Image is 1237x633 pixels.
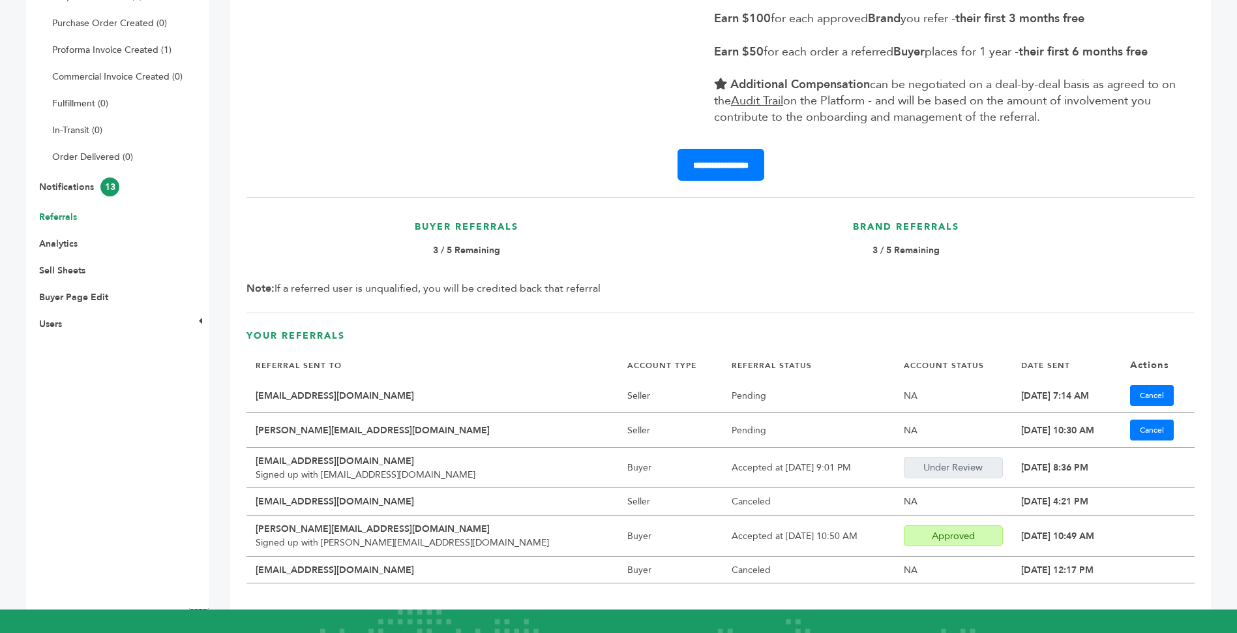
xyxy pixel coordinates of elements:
[1130,420,1174,440] a: Cancel
[1130,385,1174,406] a: Cancel
[39,238,78,250] a: Analytics
[714,44,764,60] b: Earn $50
[246,330,1195,352] h3: Your Referrals
[893,44,925,60] b: Buyer
[39,291,108,303] a: Buyer Page Edit
[714,10,771,27] b: Earn $100
[39,264,85,277] a: Sell Sheets
[1021,530,1094,542] a: [DATE] 10:49 AM
[52,97,108,110] a: Fulfillment (0)
[256,390,414,402] b: [EMAIL_ADDRESS][DOMAIN_NAME]
[256,469,475,481] span: Signed up with [EMAIL_ADDRESS][DOMAIN_NAME]
[52,70,183,83] a: Commercial Invoice Created (0)
[904,424,917,437] a: NA
[256,523,490,535] b: [PERSON_NAME][EMAIL_ADDRESS][DOMAIN_NAME]
[52,44,171,56] a: Proforma Invoice Created (1)
[955,10,1084,27] b: their first 3 months free
[52,17,167,29] a: Purchase Order Created (0)
[256,424,490,437] b: [PERSON_NAME][EMAIL_ADDRESS][DOMAIN_NAME]
[39,318,62,330] a: Users
[904,564,917,576] a: NA
[39,211,77,223] a: Referrals
[39,181,119,193] a: Notifications13
[52,151,133,163] a: Order Delivered (0)
[1021,564,1094,576] a: [DATE] 12:17 PM
[256,495,414,508] b: [EMAIL_ADDRESS][DOMAIN_NAME]
[732,360,812,371] a: REFERRAL STATUS
[256,360,342,371] a: REFERRAL SENT TO
[627,390,650,402] a: Seller
[731,93,783,109] u: Audit Trail
[256,564,414,576] b: [EMAIL_ADDRESS][DOMAIN_NAME]
[246,281,601,296] span: If a referred user is unqualified, you will be credited back that referral
[868,10,901,27] b: Brand
[1021,424,1094,437] a: [DATE] 10:30 AM
[732,495,771,508] a: Canceled
[904,457,1003,478] div: Under Review
[433,244,500,256] b: 3 / 5 Remaining
[904,495,917,508] a: NA
[627,461,651,474] a: Buyer
[627,495,650,508] a: Seller
[1021,390,1089,402] a: [DATE] 7:14 AM
[904,525,1003,547] div: Approved
[253,221,679,243] h3: Buyer Referrals
[256,536,549,549] span: Signed up with [PERSON_NAME][EMAIL_ADDRESS][DOMAIN_NAME]
[904,390,917,402] a: NA
[732,390,766,402] a: Pending
[52,124,102,136] a: In-Transit (0)
[256,455,414,467] b: [EMAIL_ADDRESS][DOMAIN_NAME]
[732,424,766,437] a: Pending
[1021,495,1088,508] a: [DATE] 4:21 PM
[714,10,1176,125] span: for each approved you refer - for each order a referred places for 1 year - can be negotiated on ...
[872,244,940,256] b: 3 / 5 Remaining
[627,424,650,437] a: Seller
[732,564,771,576] a: Canceled
[732,461,851,474] a: Accepted at [DATE] 9:01 PM
[904,360,984,371] a: ACCOUNT STATUS
[730,76,870,93] b: Additional Compensation
[100,178,119,196] span: 13
[732,530,857,542] a: Accepted at [DATE] 10:50 AM
[1121,352,1195,378] th: Actions
[627,564,651,576] a: Buyer
[1021,461,1088,474] a: [DATE] 8:36 PM
[1021,360,1070,371] a: DATE SENT
[627,530,651,542] a: Buyer
[627,360,696,371] a: ACCOUNT TYPE
[246,281,275,296] b: Note:
[693,221,1119,243] h3: Brand Referrals
[1019,44,1148,60] b: their first 6 months free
